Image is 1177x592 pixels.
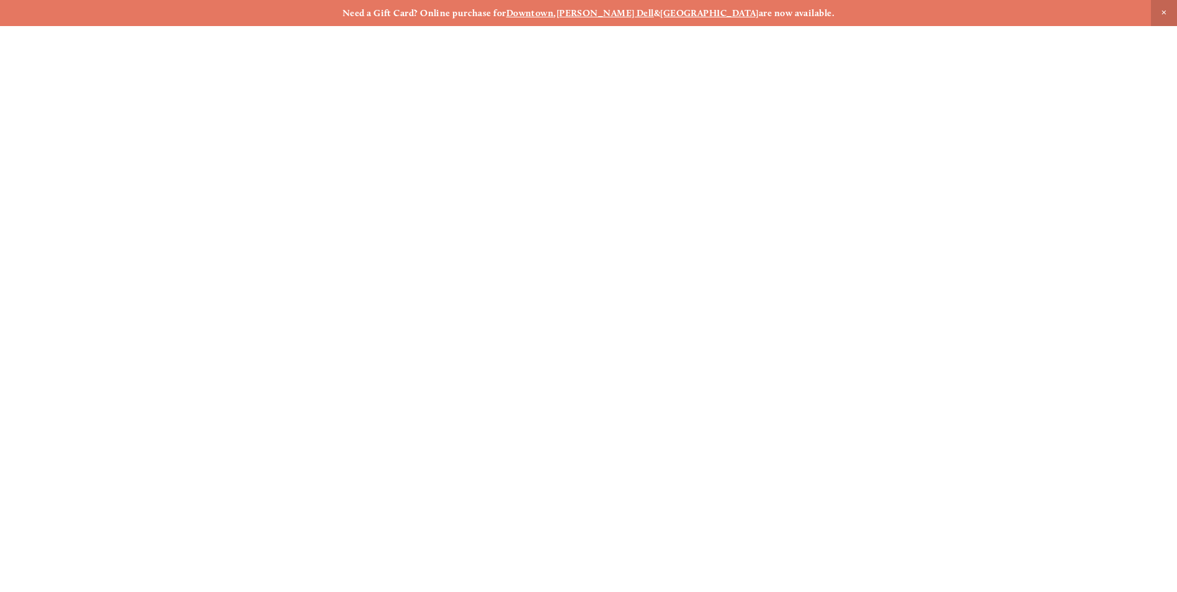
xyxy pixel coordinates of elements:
[654,7,660,19] strong: &
[506,7,554,19] a: Downtown
[557,7,654,19] a: [PERSON_NAME] Dell
[759,7,835,19] strong: are now available.
[553,7,556,19] strong: ,
[342,7,506,19] strong: Need a Gift Card? Online purchase for
[660,7,759,19] a: [GEOGRAPHIC_DATA]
